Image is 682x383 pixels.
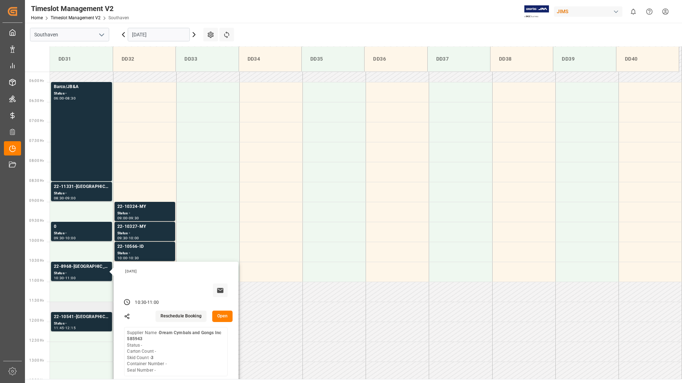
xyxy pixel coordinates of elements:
[147,300,159,306] div: 11:00
[29,318,44,322] span: 12:00 Hr
[64,276,65,280] div: -
[54,326,64,330] div: 11:45
[54,270,109,276] div: Status -
[128,28,190,41] input: DD.MM.YYYY
[54,91,109,97] div: Status -
[117,243,172,250] div: 22-10566-ID
[559,52,610,66] div: DD39
[29,338,44,342] span: 12:30 Hr
[524,5,549,18] img: Exertis%20JAM%20-%20Email%20Logo.jpg_1722504956.jpg
[96,29,107,40] button: open menu
[29,378,44,382] span: 13:30 Hr
[31,15,43,20] a: Home
[30,28,109,41] input: Type to search/select
[54,276,64,280] div: 10:30
[622,52,673,66] div: DD40
[127,236,128,240] div: -
[64,236,65,240] div: -
[29,199,44,203] span: 09:00 Hr
[65,276,76,280] div: 11:00
[54,230,109,236] div: Status -
[127,216,128,220] div: -
[54,183,109,190] div: 22-11331-[GEOGRAPHIC_DATA]
[29,99,44,103] span: 06:30 Hr
[117,210,172,216] div: Status -
[51,15,101,20] a: Timeslot Management V2
[370,52,421,66] div: DD36
[127,330,225,374] div: Supplier Name - Status - Carton Count - Skid Count - Container Number - Seal Number -
[65,97,76,100] div: 08:30
[54,190,109,196] div: Status -
[29,159,44,163] span: 08:00 Hr
[29,259,44,262] span: 10:30 Hr
[29,298,44,302] span: 11:30 Hr
[151,355,153,360] b: 3
[54,236,64,240] div: 09:30
[156,311,207,322] button: Reschedule Booking
[117,230,172,236] div: Status -
[64,196,65,200] div: -
[127,330,221,342] b: Dream Cymbals and Gongs Inc 585943
[625,4,641,20] button: show 0 new notifications
[65,196,76,200] div: 09:00
[123,269,230,274] div: [DATE]
[119,52,170,66] div: DD32
[129,236,139,240] div: 10:00
[29,139,44,143] span: 07:30 Hr
[54,83,109,91] div: Barco/JB&A
[65,236,76,240] div: 10:00
[496,52,547,66] div: DD38
[129,256,139,260] div: 10:30
[29,358,44,362] span: 13:00 Hr
[64,97,65,100] div: -
[554,5,625,18] button: JIMS
[29,179,44,183] span: 08:30 Hr
[54,196,64,200] div: 08:30
[29,239,44,242] span: 10:00 Hr
[54,321,109,327] div: Status -
[117,223,172,230] div: 22-10327-MY
[64,326,65,330] div: -
[307,52,358,66] div: DD35
[641,4,657,20] button: Help Center
[54,223,109,230] div: 0
[129,216,139,220] div: 09:30
[245,52,296,66] div: DD34
[117,256,128,260] div: 10:00
[182,52,233,66] div: DD33
[135,300,146,306] div: 10:30
[54,263,109,270] div: 22-8968-[GEOGRAPHIC_DATA]
[554,6,622,17] div: JIMS
[29,279,44,282] span: 11:00 Hr
[127,256,128,260] div: -
[31,3,129,14] div: Timeslot Management V2
[29,219,44,223] span: 09:30 Hr
[29,119,44,123] span: 07:00 Hr
[117,216,128,220] div: 09:00
[146,300,147,306] div: -
[54,313,109,321] div: 22-10541-[GEOGRAPHIC_DATA]
[212,311,233,322] button: Open
[117,236,128,240] div: 09:30
[29,79,44,83] span: 06:00 Hr
[65,326,76,330] div: 12:15
[117,250,172,256] div: Status -
[54,97,64,100] div: 06:00
[117,203,172,210] div: 22-10324-MY
[433,52,484,66] div: DD37
[56,52,107,66] div: DD31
